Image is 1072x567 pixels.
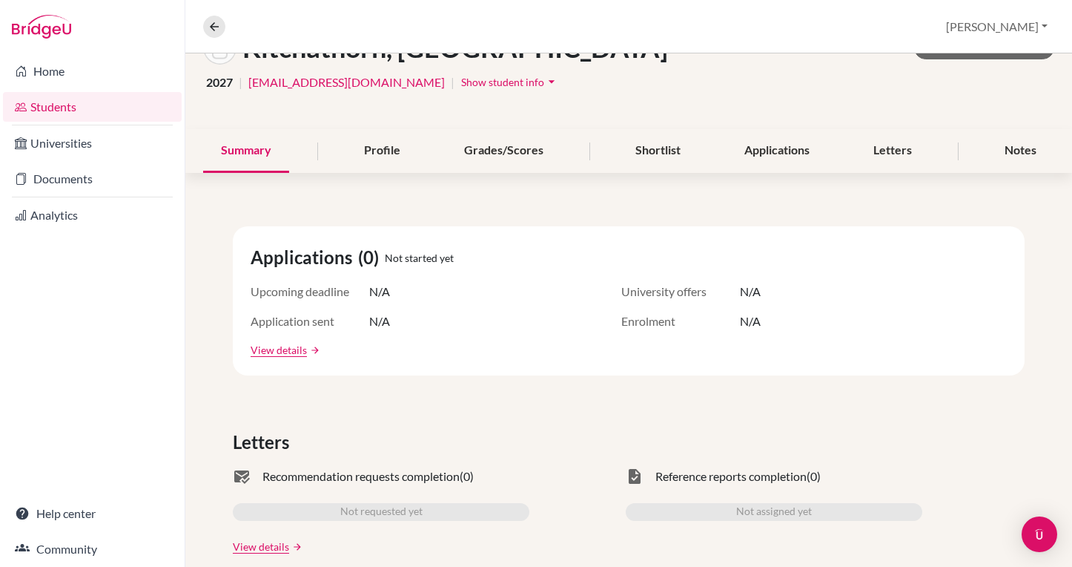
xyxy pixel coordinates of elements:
a: arrow_forward [307,345,320,355]
span: Upcoming deadline [251,283,369,301]
span: Applications [251,244,358,271]
img: Bridge-U [12,15,71,39]
span: Not requested yet [340,503,423,521]
span: Reference reports completion [655,468,807,485]
div: Shortlist [618,129,698,173]
span: 2027 [206,73,233,91]
a: View details [233,539,289,554]
div: Applications [727,129,827,173]
span: Not assigned yet [736,503,812,521]
a: View details [251,342,307,358]
div: Grades/Scores [446,129,561,173]
span: Letters [233,429,295,456]
a: arrow_forward [289,542,302,552]
span: Enrolment [621,312,740,330]
div: Profile [346,129,418,173]
span: N/A [369,312,390,330]
a: Home [3,56,182,86]
span: University offers [621,283,740,301]
span: N/A [740,312,761,330]
i: arrow_drop_down [544,74,559,89]
button: [PERSON_NAME] [939,13,1054,41]
div: Notes [987,129,1054,173]
span: | [239,73,242,91]
span: N/A [369,283,390,301]
span: mark_email_read [233,468,251,485]
a: Community [3,534,182,564]
a: Students [3,92,182,122]
span: (0) [807,468,821,485]
a: [EMAIL_ADDRESS][DOMAIN_NAME] [248,73,445,91]
span: Show student info [461,76,544,88]
a: Analytics [3,200,182,230]
a: Documents [3,164,182,194]
span: Application sent [251,312,369,330]
span: Not started yet [385,250,454,266]
span: Recommendation requests completion [262,468,460,485]
a: Universities [3,128,182,158]
div: Open Intercom Messenger [1022,517,1057,552]
span: | [451,73,454,91]
button: Show student infoarrow_drop_down [460,71,560,94]
span: (0) [358,244,385,271]
span: N/A [740,283,761,301]
a: Help center [3,499,182,528]
div: Letters [856,129,930,173]
span: (0) [460,468,474,485]
div: Summary [203,129,289,173]
span: task [626,468,643,485]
